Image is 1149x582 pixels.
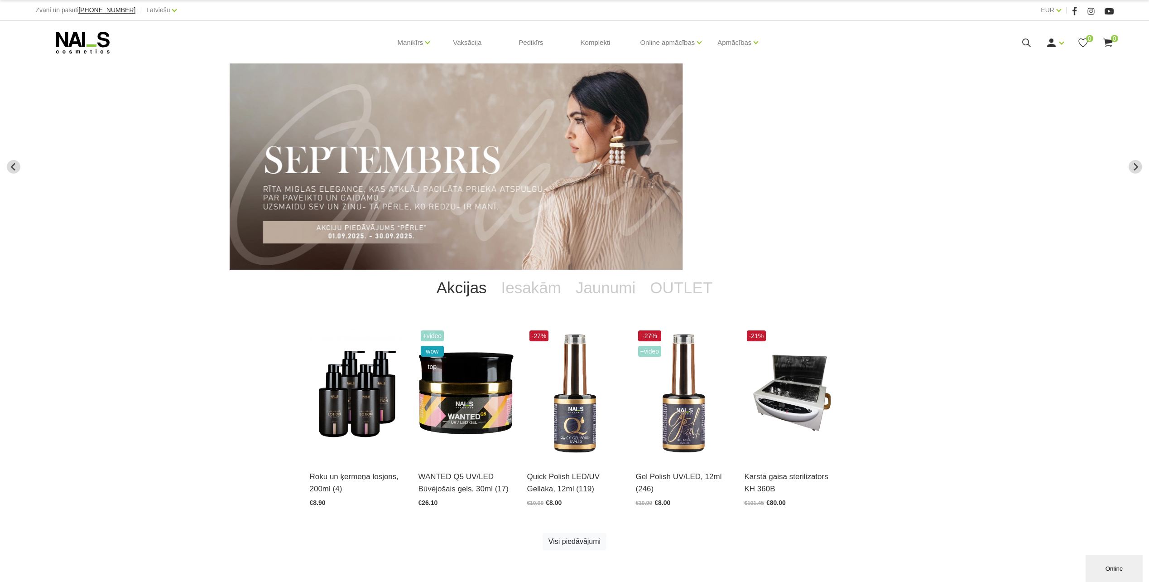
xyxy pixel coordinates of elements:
[640,24,695,61] a: Online apmācības
[1066,5,1067,16] span: |
[745,470,840,495] a: Karstā gaisa sterilizators KH 360B
[140,5,142,16] span: |
[78,7,135,14] a: [PHONE_NUMBER]
[636,500,653,506] span: €10.90
[78,6,135,14] span: [PHONE_NUMBER]
[310,328,405,459] img: BAROJOŠS roku un ķermeņa LOSJONSBALI COCONUT barojošs roku un ķermeņa losjons paredzēts jebkura t...
[494,270,568,306] a: Iesakām
[418,470,514,495] a: WANTED Q5 UV/LED Būvējošais gels, 30ml (17)
[543,533,606,550] a: Visi piedāvājumi
[654,499,670,506] span: €8.00
[418,328,514,459] img: Gels WANTED NAILS cosmetics tehniķu komanda ir radījusi gelu, kas ilgi jau ir katra meistara mekl...
[421,361,444,372] span: top
[747,330,766,341] span: -21%
[1077,37,1089,48] a: 0
[35,5,135,16] div: Zvani un pasūti
[1086,35,1093,42] span: 0
[527,328,622,459] img: Ātri, ērti un vienkārši!Intensīvi pigmentēta gellaka, kas perfekti klājas arī vienā slānī, tādā v...
[638,330,662,341] span: -27%
[1111,35,1118,42] span: 0
[527,470,622,495] a: Quick Polish LED/UV Gellaka, 12ml (119)
[527,500,544,506] span: €10.90
[418,499,438,506] span: €26.10
[573,21,618,64] a: Komplekti
[446,21,489,64] a: Vaksācija
[745,328,840,459] img: Karstā gaisa sterilizatoru var izmantot skaistumkopšanas salonos, manikīra kabinetos, ēdināšanas ...
[636,328,731,459] img: Ilgnoturīga, intensīvi pigmentēta gellaka. Viegli klājas, lieliski žūst, nesaraujas, neatkāpjas n...
[568,270,643,306] a: Jaunumi
[429,270,494,306] a: Akcijas
[546,499,562,506] span: €8.00
[421,330,444,341] span: +Video
[717,24,751,61] a: Apmācības
[398,24,423,61] a: Manikīrs
[1086,553,1144,582] iframe: chat widget
[766,499,786,506] span: €80.00
[310,499,326,506] span: €8.90
[643,270,720,306] a: OUTLET
[230,63,919,270] li: 2 of 11
[146,5,170,15] a: Latviešu
[1129,160,1142,174] button: Next slide
[636,470,731,495] a: Gel Polish UV/LED, 12ml (246)
[529,330,549,341] span: -27%
[745,500,764,506] span: €101.45
[310,470,405,495] a: Roku un ķermeņa losjons, 200ml (4)
[1041,5,1054,15] a: EUR
[421,346,444,357] span: wow
[511,21,550,64] a: Pedikīrs
[7,160,20,174] button: Go to last slide
[1102,37,1114,48] a: 0
[638,346,662,357] span: +Video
